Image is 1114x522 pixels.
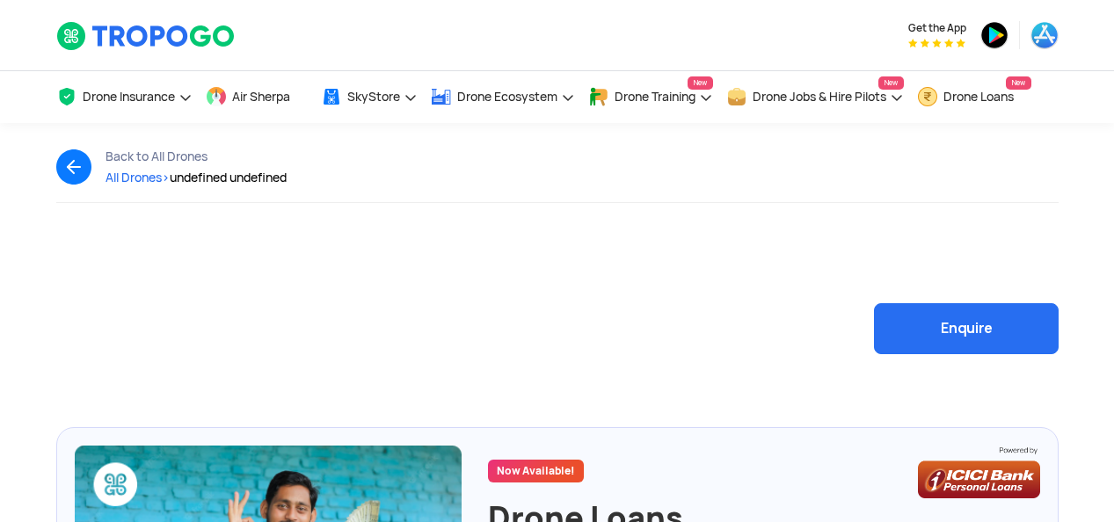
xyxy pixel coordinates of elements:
span: > [162,170,170,185]
span: All Drones [106,170,170,185]
span: Drone Insurance [83,90,175,104]
span: SkyStore [347,90,400,104]
a: Drone Ecosystem [431,71,575,123]
div: Now Available! [488,460,584,482]
img: bg_icicilogo2.png [918,446,1039,498]
span: New [1006,76,1031,90]
span: Drone Training [615,90,695,104]
img: ic_playstore.png [980,21,1008,49]
img: App Raking [908,39,965,47]
a: Drone Jobs & Hire PilotsNew [726,71,904,123]
img: ic_appstore.png [1030,21,1059,49]
a: SkyStore [321,71,418,123]
button: Enquire [874,303,1059,354]
a: Drone LoansNew [917,71,1031,123]
a: Air Sherpa [206,71,308,123]
a: Drone Insurance [56,71,193,123]
span: undefined undefined [170,170,287,185]
img: TropoGo Logo [56,21,237,51]
span: Air Sherpa [232,90,290,104]
span: New [878,76,904,90]
div: Back to All Drones [106,149,287,163]
span: Drone Ecosystem [457,90,557,104]
span: Drone Jobs & Hire Pilots [753,90,886,104]
span: New [688,76,713,90]
a: Drone TrainingNew [588,71,713,123]
span: Get the App [908,21,966,35]
span: Drone Loans [943,90,1014,104]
